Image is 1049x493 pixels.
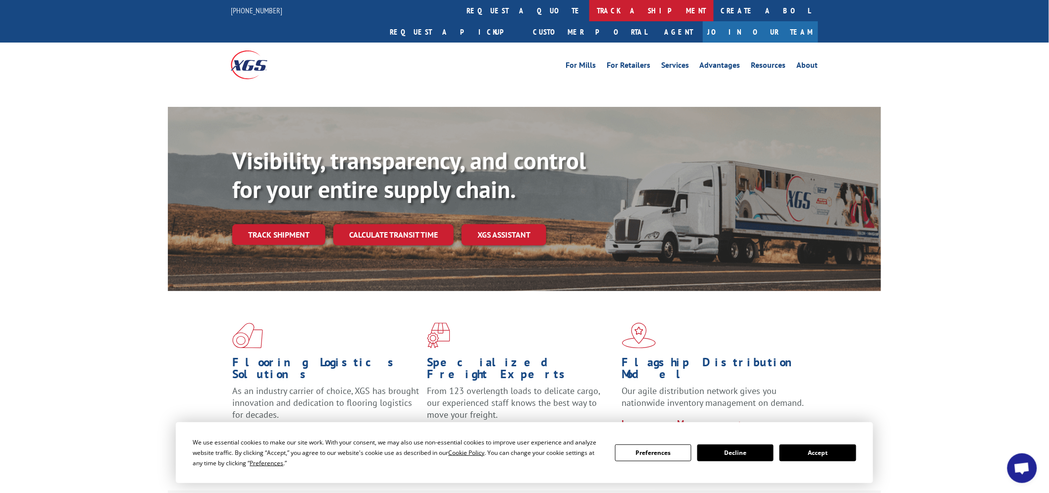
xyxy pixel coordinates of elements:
div: Cookie Consent Prompt [176,422,873,483]
h1: Flagship Distribution Model [622,356,809,385]
a: Join Our Team [703,21,818,43]
a: [PHONE_NUMBER] [231,5,282,15]
a: Request a pickup [382,21,525,43]
div: We use essential cookies to make our site work. With your consent, we may also use non-essential ... [193,437,603,468]
span: As an industry carrier of choice, XGS has brought innovation and dedication to flooring logistics... [232,385,419,420]
button: Preferences [615,444,691,461]
b: Visibility, transparency, and control for your entire supply chain. [232,145,586,204]
a: For Retailers [607,61,650,72]
a: Learn More > [622,418,745,429]
a: About [797,61,818,72]
a: Customer Portal [525,21,654,43]
span: Preferences [250,459,283,467]
a: Services [661,61,689,72]
img: xgs-icon-total-supply-chain-intelligence-red [232,323,263,348]
img: xgs-icon-focused-on-flooring-red [427,323,450,348]
button: Decline [697,444,774,461]
div: Open chat [1007,453,1037,483]
span: Cookie Policy [448,448,484,457]
a: For Mills [566,61,596,72]
img: xgs-icon-flagship-distribution-model-red [622,323,656,348]
h1: Flooring Logistics Solutions [232,356,420,385]
a: XGS ASSISTANT [462,224,546,246]
a: Track shipment [232,224,325,245]
span: Our agile distribution network gives you nationwide inventory management on demand. [622,385,804,408]
a: Calculate transit time [333,224,454,246]
h1: Specialized Freight Experts [427,356,614,385]
p: From 123 overlength loads to delicate cargo, our experienced staff knows the best way to move you... [427,385,614,429]
a: Agent [654,21,703,43]
a: Advantages [700,61,740,72]
a: Resources [751,61,786,72]
button: Accept [780,444,856,461]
